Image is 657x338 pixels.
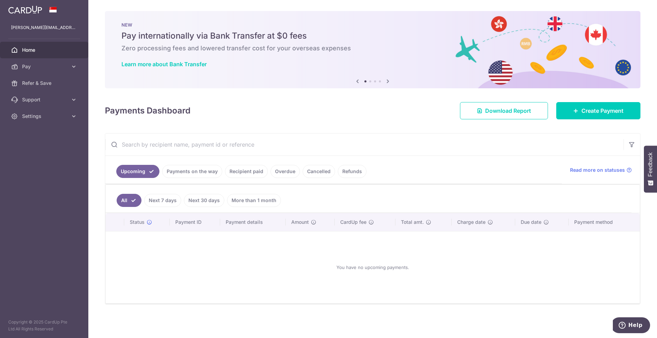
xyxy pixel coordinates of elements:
img: Bank transfer banner [105,11,640,88]
span: Pay [22,63,68,70]
span: Charge date [457,219,486,226]
input: Search by recipient name, payment id or reference [105,133,624,156]
a: Refunds [338,165,366,178]
span: Refer & Save [22,80,68,87]
a: Create Payment [556,102,640,119]
iframe: Opens a widget where you can find more information [613,317,650,335]
th: Payment ID [170,213,220,231]
a: Download Report [460,102,548,119]
a: Upcoming [116,165,159,178]
div: You have no upcoming payments. [114,237,631,298]
span: Due date [521,219,541,226]
th: Payment details [220,213,286,231]
span: Home [22,47,68,53]
h4: Payments Dashboard [105,105,190,117]
span: Create Payment [581,107,624,115]
th: Payment method [569,213,640,231]
span: Support [22,96,68,103]
a: All [117,194,141,207]
button: Feedback - Show survey [644,146,657,192]
h5: Pay internationally via Bank Transfer at $0 fees [121,30,624,41]
p: NEW [121,22,624,28]
span: Total amt. [401,219,424,226]
a: Payments on the way [162,165,222,178]
span: Read more on statuses [570,167,625,173]
a: Recipient paid [225,165,268,178]
a: Overdue [271,165,300,178]
a: More than 1 month [227,194,281,207]
a: Next 7 days [144,194,181,207]
p: [PERSON_NAME][EMAIL_ADDRESS][DOMAIN_NAME] [11,24,77,31]
h6: Zero processing fees and lowered transfer cost for your overseas expenses [121,44,624,52]
a: Next 30 days [184,194,224,207]
img: CardUp [8,6,42,14]
span: Settings [22,113,68,120]
span: Download Report [485,107,531,115]
span: Feedback [647,152,654,177]
span: CardUp fee [340,219,366,226]
a: Learn more about Bank Transfer [121,61,207,68]
a: Cancelled [303,165,335,178]
a: Read more on statuses [570,167,632,173]
span: Status [130,219,145,226]
span: Amount [291,219,309,226]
